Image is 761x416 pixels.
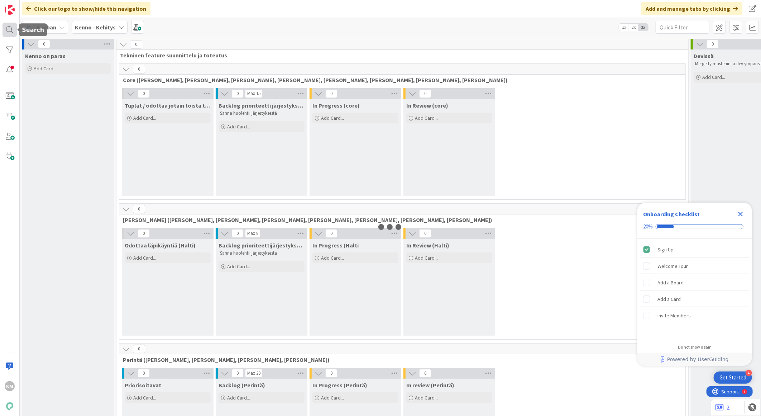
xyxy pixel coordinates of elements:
[719,374,746,381] div: Get Started
[657,311,691,320] div: Invite Members
[707,40,719,48] span: 0
[227,263,250,270] span: Add Card...
[735,208,746,220] div: Close Checklist
[138,229,150,238] span: 0
[231,229,244,238] span: 0
[219,102,305,109] span: Backlog prioriteetti järjestyksessä (core)
[702,74,725,80] span: Add Card...
[415,115,438,121] span: Add Card...
[640,275,749,290] div: Add a Board is incomplete.
[219,382,265,389] span: Backlog (Perintä)
[227,123,250,130] span: Add Card...
[637,239,752,340] div: Checklist items
[657,262,688,270] div: Welcome Tour
[133,205,145,213] span: 0
[123,76,676,84] span: Core (Pasi, Jussi, JaakkoHä, Jyri, Leo, MikkoK, Väinö, MattiH)
[643,210,700,218] div: Onboarding Checklist
[133,65,145,74] span: 0
[133,255,156,261] span: Add Card...
[312,382,367,389] span: In Progress (Perintä)
[657,245,674,254] div: Sign Up
[219,242,305,249] span: Backlog prioriteettijärjestyksessä (Halti)
[133,345,145,353] span: 0
[419,369,431,378] span: 0
[125,242,196,249] span: Odottaa läpikäyntiä (Halti)
[247,232,258,235] div: Max 8
[325,89,338,98] span: 0
[5,5,15,15] img: Visit kanbanzone.com
[22,27,44,33] h5: Search
[637,203,752,366] div: Checklist Container
[629,24,638,31] span: 2x
[247,372,260,375] div: Max 20
[715,403,729,412] a: 2
[643,223,653,230] div: 20%
[637,353,752,366] div: Footer
[678,344,712,350] div: Do not show again
[419,229,431,238] span: 0
[75,24,116,31] b: Kenno - Kehitys
[123,356,676,363] span: Perintä (Jaakko, PetriH, MikkoV, Pasi)
[321,115,344,121] span: Add Card...
[640,258,749,274] div: Welcome Tour is incomplete.
[120,52,679,59] span: Tekninen feature suunnittelu ja toteutus
[312,102,360,109] span: In Progress (core)
[123,216,676,223] span: Halti (Sebastian, VilleH, Riikka, Antti, MikkoV, PetriH, PetriM)
[125,382,161,389] span: Priorisoitavat
[640,308,749,323] div: Invite Members is incomplete.
[133,115,156,121] span: Add Card...
[641,2,742,15] div: Add and manage tabs by clicking
[406,382,454,389] span: In review (Perintä)
[321,394,344,401] span: Add Card...
[419,89,431,98] span: 0
[38,40,50,48] span: 0
[415,394,438,401] span: Add Card...
[22,2,150,15] div: Click our logo to show/hide this navigation
[130,40,142,49] span: 0
[125,102,211,109] span: Tuplat / odottaa jotain toista tikettiä
[746,370,752,376] div: 4
[133,394,156,401] span: Add Card...
[138,369,150,378] span: 0
[37,3,39,9] div: 1
[640,291,749,307] div: Add a Card is incomplete.
[657,295,681,303] div: Add a Card
[694,52,714,60] span: Devissä
[406,242,449,249] span: In Review (Halti)
[641,353,748,366] a: Powered by UserGuiding
[220,110,303,116] p: Sanna huolehtii järjestyksestä
[231,369,244,378] span: 0
[667,355,729,364] span: Powered by UserGuiding
[312,242,359,249] span: In Progress (Halti
[321,255,344,261] span: Add Card...
[415,255,438,261] span: Add Card...
[406,102,448,109] span: In Review (core)
[638,24,648,31] span: 3x
[619,24,629,31] span: 1x
[657,278,684,287] div: Add a Board
[231,89,244,98] span: 0
[5,401,15,411] img: avatar
[640,242,749,257] div: Sign Up is complete.
[643,223,746,230] div: Checklist progress: 20%
[227,394,250,401] span: Add Card...
[714,372,752,384] div: Open Get Started checklist, remaining modules: 4
[325,369,338,378] span: 0
[138,89,150,98] span: 0
[5,381,15,391] div: KM
[37,23,56,32] span: Kanban
[656,21,709,34] input: Quick Filter...
[34,65,57,72] span: Add Card...
[25,52,66,60] span: Kenno on paras
[247,92,260,95] div: Max 15
[325,229,338,238] span: 0
[15,1,33,10] span: Support
[220,250,303,256] p: Sanna huolehtii järjestyksestä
